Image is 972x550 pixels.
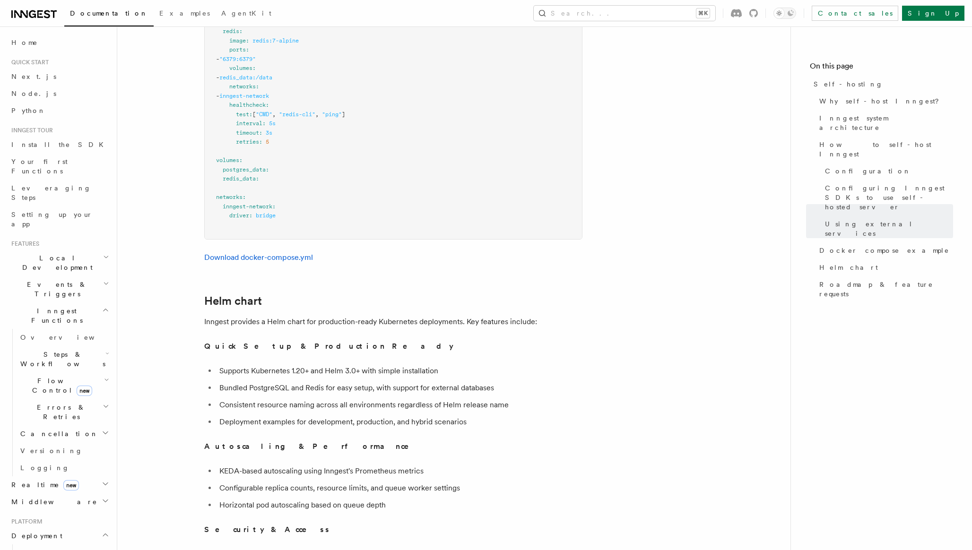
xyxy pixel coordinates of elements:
li: Configurable replica counts, resource limits, and queue worker settings [217,481,582,495]
span: Documentation [70,9,148,17]
a: Versioning [17,442,111,459]
a: Documentation [64,3,154,26]
span: : [252,65,256,71]
span: Configuration [825,166,911,176]
a: Overview [17,329,111,346]
a: Setting up your app [8,206,111,232]
span: bridge [256,212,276,219]
a: Your first Functions [8,153,111,180]
a: Home [8,34,111,51]
a: Helm chart [204,294,262,308]
span: redis_data [223,175,256,182]
span: inngest-network [223,203,272,210]
button: Deployment [8,527,111,544]
span: How to self-host Inngest [819,140,953,159]
a: Why self-host Inngest? [816,93,953,110]
span: volumes [229,65,252,71]
strong: Autoscaling & Performance [204,442,422,451]
span: Configuring Inngest SDKs to use self-hosted server [825,183,953,212]
span: - [216,93,219,99]
li: Deployment examples for development, production, and hybrid scenarios [217,415,582,429]
span: new [63,480,79,490]
a: Download docker-compose.yml [204,253,313,262]
span: Next.js [11,73,56,80]
span: Setting up your app [11,211,93,228]
span: healthcheck [229,102,266,108]
span: Your first Functions [11,158,68,175]
kbd: ⌘K [696,9,710,18]
span: networks [229,83,256,90]
span: networks [216,194,243,200]
button: Errors & Retries [17,399,111,425]
span: Steps & Workflows [17,350,105,369]
span: Platform [8,518,43,525]
span: Events & Triggers [8,280,103,299]
a: Logging [17,459,111,476]
span: : [246,37,249,44]
span: : [272,203,276,210]
span: ports [229,46,246,53]
span: Roadmap & feature requests [819,280,953,299]
button: Search...⌘K [534,6,715,21]
button: Inngest Functions [8,302,111,329]
span: : [256,83,259,90]
span: timeout [236,129,259,136]
span: : [239,157,243,163]
a: Self-hosting [810,76,953,93]
span: Install the SDK [11,141,109,148]
span: Realtime [8,480,79,490]
span: Flow Control [17,376,104,395]
span: : [262,120,266,127]
span: ] [342,111,345,118]
span: 5 [266,138,269,145]
span: Leveraging Steps [11,184,91,201]
a: Leveraging Steps [8,180,111,206]
span: Home [11,38,38,47]
a: AgentKit [216,3,277,26]
span: Deployment [8,531,62,541]
button: Events & Triggers [8,276,111,302]
span: Versioning [20,447,83,455]
span: Python [11,107,46,114]
li: Horizontal pod autoscaling based on queue depth [217,498,582,512]
span: "CMD" [256,111,272,118]
span: Self-hosting [814,79,883,89]
span: "redis-cli" [279,111,315,118]
button: Flow Controlnew [17,372,111,399]
span: - [216,74,219,81]
a: Next.js [8,68,111,85]
a: Inngest system architecture [816,110,953,136]
li: Consistent resource naming across all environments regardless of Helm release name [217,398,582,412]
span: Examples [159,9,210,17]
h4: On this page [810,60,953,76]
span: Inngest system architecture [819,113,953,132]
li: KEDA-based autoscaling using Inngest's Prometheus metrics [217,464,582,478]
span: : [259,138,262,145]
span: : [266,166,269,173]
li: Bundled PostgreSQL and Redis for easy setup, with support for external databases [217,381,582,395]
span: Inngest tour [8,127,53,134]
span: : [239,28,243,34]
span: : [256,175,259,182]
div: Inngest Functions [8,329,111,476]
span: new [77,386,92,396]
span: : [249,111,252,118]
span: [ [252,111,256,118]
a: Roadmap & feature requests [816,276,953,302]
a: Examples [154,3,216,26]
strong: Security & Access [204,525,330,534]
span: retries [236,138,259,145]
span: 5s [269,120,276,127]
span: image [229,37,246,44]
span: : [266,102,269,108]
a: Install the SDK [8,136,111,153]
span: 3s [266,129,272,136]
span: Middleware [8,497,97,507]
li: Supports Kubernetes 1.20+ and Helm 3.0+ with simple installation [217,364,582,378]
span: - [216,56,219,62]
a: Python [8,102,111,119]
span: "ping" [322,111,342,118]
span: Using external services [825,219,953,238]
span: Why self-host Inngest? [819,96,946,106]
span: Cancellation [17,429,98,438]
